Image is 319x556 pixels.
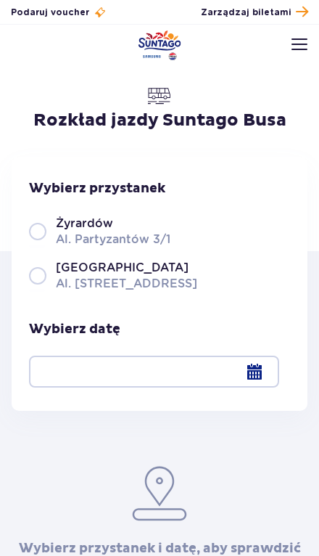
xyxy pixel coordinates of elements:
a: Park of Poland [138,30,181,60]
label: Al. [STREET_ADDRESS] [29,259,290,292]
label: Al. Partyzantów 3/1 [29,215,290,248]
h3: Wybierz przystanek [29,180,290,197]
a: Zarządzaj biletami [201,3,308,22]
span: Żyrardów [56,216,290,232]
img: pin.953eee3c.svg [130,465,188,523]
span: Podaruj voucher [11,6,89,19]
span: [GEOGRAPHIC_DATA] [56,260,290,276]
h3: Wybierz datę [29,321,279,338]
a: Podaruj voucher [11,6,107,19]
span: Zarządzaj biletami [201,6,291,19]
img: Open menu [291,38,307,50]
